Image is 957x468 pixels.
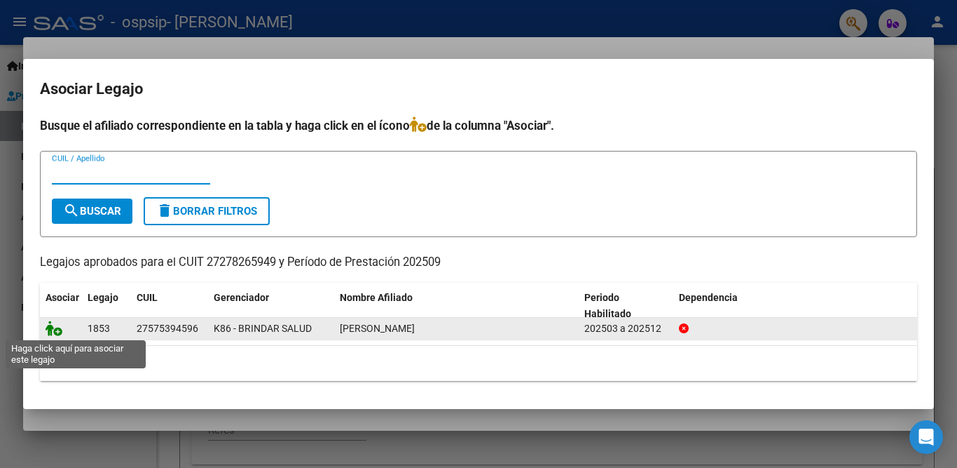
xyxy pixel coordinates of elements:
datatable-header-cell: CUIL [131,283,208,329]
span: K86 - BRINDAR SALUD [214,323,312,334]
span: 1853 [88,323,110,334]
mat-icon: delete [156,202,173,219]
div: Open Intercom Messenger [909,420,943,454]
datatable-header-cell: Nombre Afiliado [334,283,579,329]
p: Legajos aprobados para el CUIT 27278265949 y Período de Prestación 202509 [40,254,917,272]
h4: Busque el afiliado correspondiente en la tabla y haga click en el ícono de la columna "Asociar". [40,116,917,135]
div: 202503 a 202512 [584,321,668,337]
span: Asociar [46,292,79,303]
datatable-header-cell: Asociar [40,283,82,329]
datatable-header-cell: Periodo Habilitado [579,283,673,329]
div: 27575394596 [137,321,198,337]
button: Buscar [52,199,132,224]
span: Gerenciador [214,292,269,303]
span: Periodo Habilitado [584,292,631,319]
div: 1 registros [40,346,917,381]
span: CUIL [137,292,158,303]
span: Legajo [88,292,118,303]
datatable-header-cell: Legajo [82,283,131,329]
span: Dependencia [679,292,738,303]
datatable-header-cell: Gerenciador [208,283,334,329]
span: Nombre Afiliado [340,292,413,303]
datatable-header-cell: Dependencia [673,283,918,329]
span: Buscar [63,205,121,218]
button: Borrar Filtros [144,197,270,225]
h2: Asociar Legajo [40,76,917,102]
mat-icon: search [63,202,80,219]
span: Borrar Filtros [156,205,257,218]
span: PEREZ RIEP FRANCESCA CELESTE [340,323,415,334]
